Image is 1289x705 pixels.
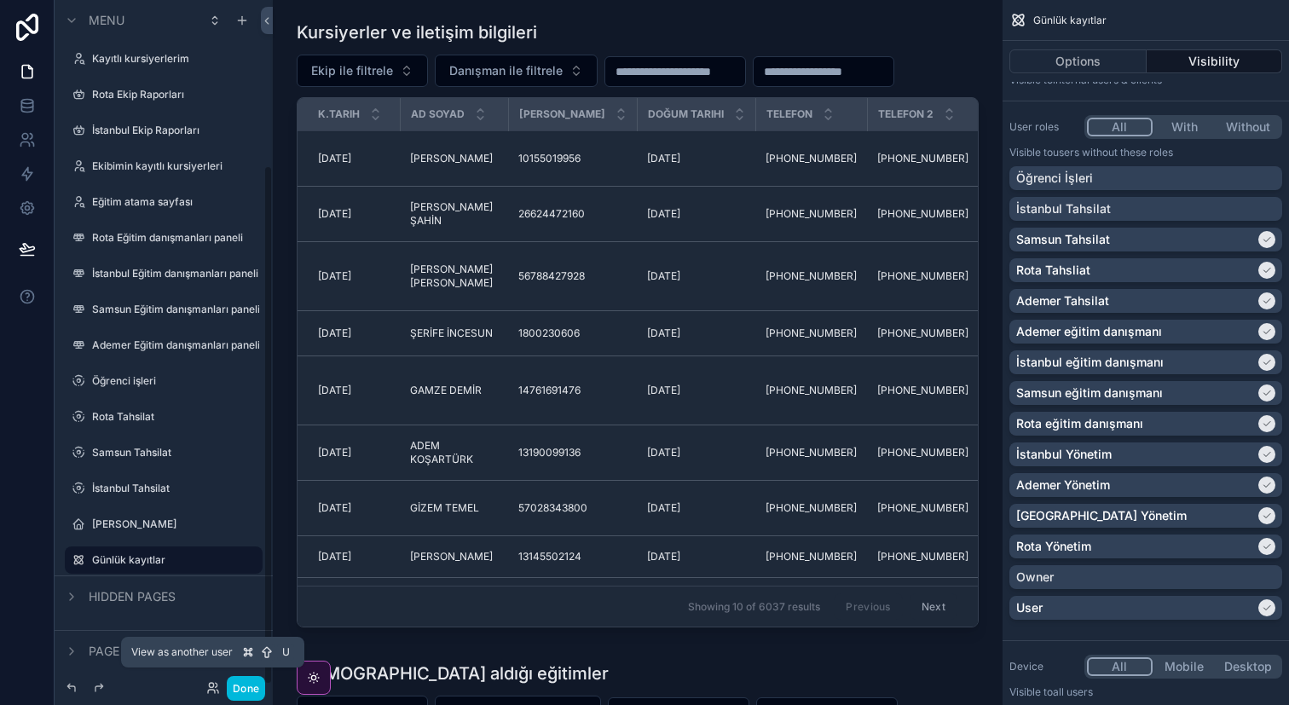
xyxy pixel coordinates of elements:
p: Öğrenci İşleri [1016,170,1093,187]
p: Ademer Tahsilat [1016,292,1109,309]
span: Doğum Tarihi [648,107,724,121]
label: Rota Eğitim danışmanları paneli [92,231,252,245]
button: Visibility [1147,49,1283,73]
label: Device [1009,660,1078,673]
label: Kayıtlı kursiyerlerim [92,52,252,66]
span: Günlük kayıtlar [1033,14,1107,27]
label: İstanbul Ekip Raporları [92,124,252,137]
span: U [279,645,292,659]
p: [GEOGRAPHIC_DATA] Yönetim [1016,507,1187,524]
button: Without [1216,118,1280,136]
label: Samsun Eğitim danışmanları paneli [92,303,259,316]
button: All [1087,657,1153,676]
label: İstanbul Tahsilat [92,482,252,495]
button: With [1153,118,1217,136]
label: Rota Ekip Raporları [92,88,252,101]
label: Rota Tahsilat [92,410,252,424]
span: Telefon [766,107,812,121]
button: Options [1009,49,1147,73]
label: User roles [1009,120,1078,134]
p: Rota Tahsliat [1016,262,1090,279]
span: Menu [89,12,124,29]
span: View as another user [131,645,233,659]
p: User [1016,599,1043,616]
span: k.Tarih [318,107,360,121]
label: Eğitim atama sayfası [92,195,252,209]
p: Ademer Yönetim [1016,477,1110,494]
p: İstanbul Yönetim [1016,446,1112,463]
p: Samsun eğitim danışmanı [1016,384,1163,402]
button: All [1087,118,1153,136]
p: Owner [1016,569,1054,586]
p: İstanbul Tahsilat [1016,200,1111,217]
span: Hidden pages [89,588,176,605]
label: Ademer Eğitim danışmanları paneli [92,338,259,352]
span: telefon 2 [878,107,934,121]
span: Users without these roles [1053,146,1173,159]
label: İstanbul Eğitim danışmanları paneli [92,267,258,280]
p: İstanbul eğitim danışmanı [1016,354,1164,371]
span: Ad soyad [411,107,465,121]
span: Page [89,643,119,660]
button: Desktop [1216,657,1280,676]
label: Günlük kayıtlar [92,553,252,567]
button: Mobile [1153,657,1217,676]
button: Next [910,593,957,620]
span: [PERSON_NAME] [519,107,605,121]
button: Done [227,676,265,701]
p: Visible to [1009,146,1282,159]
label: Samsun Tahsilat [92,446,252,459]
label: Ekibimin kayıtlı kursiyerleri [92,159,252,173]
p: Rota eğitim danışmanı [1016,415,1143,432]
label: [PERSON_NAME] [92,517,252,531]
label: Öğrenci işleri [92,374,252,388]
p: Rota Yönetim [1016,538,1091,555]
p: Ademer eğitim danışmanı [1016,323,1162,340]
span: Showing 10 of 6037 results [688,600,820,614]
p: Samsun Tahsilat [1016,231,1110,248]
